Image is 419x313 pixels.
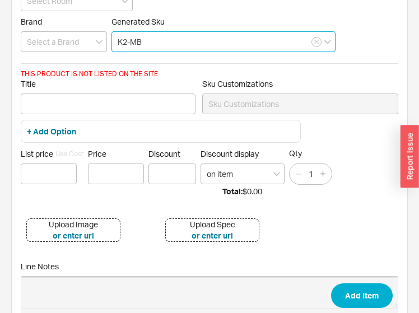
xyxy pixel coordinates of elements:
textarea: Line Notes [21,276,398,309]
span: Line Notes [21,261,398,272]
input: Enter 3 letters to search [111,31,336,52]
svg: open menu [324,40,331,44]
input: Price [88,163,144,184]
b: Total: [222,186,243,196]
button: or enter url [192,230,233,241]
div: Upload Spec [190,219,235,230]
span: Price [88,149,144,159]
button: Add Item [331,283,393,308]
span: Qty [289,148,332,158]
span: Sku Customizations [202,79,273,88]
span: $0.00 [243,186,262,196]
input: Sku Customizations [202,94,398,114]
button: Use Cost [55,149,83,159]
span: Discount display [201,149,259,158]
span: Add Item [345,289,379,302]
span: List price [21,149,83,159]
button: or enter url [53,230,94,241]
input: Title [21,94,195,114]
svg: open menu [273,172,280,176]
span: Generated Sku [111,17,165,26]
input: Select... [201,163,285,184]
div: THIS PRODUCT IS NOT LISTED ON THE SITE [21,69,398,79]
span: Title [21,79,195,89]
input: Discount [148,163,196,184]
div: Upload Image [49,219,98,230]
input: Select a Brand [21,31,107,52]
svg: open menu [96,40,103,44]
button: + Add Option [27,126,76,137]
span: Discount [148,149,196,159]
span: Brand [21,17,42,26]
